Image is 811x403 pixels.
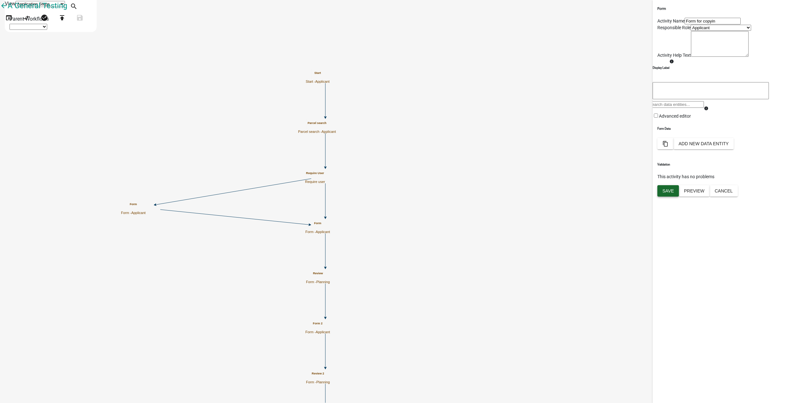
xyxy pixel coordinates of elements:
button: Auto Layout [18,11,35,25]
i: info [669,59,674,64]
wm-modal-confirm: Bulk Actions [657,141,674,146]
button: Save [71,11,89,25]
input: Advanced editor [654,114,658,118]
i: publish [58,14,66,23]
button: content_copy [657,138,674,149]
button: Publish [53,11,71,25]
button: Preview [679,185,710,197]
p: This activity has no problems [657,173,806,180]
h6: Validation [657,162,806,167]
h6: Display Label [653,66,669,70]
h6: Form Data [657,127,806,131]
h5: Form [657,6,806,11]
button: No problems [35,11,53,25]
label: Advanced editor [653,114,691,119]
i: open_in_browser [5,14,13,23]
input: Search data entities... [648,101,704,108]
label: Activity Help Text [657,53,691,58]
button: Cancel [710,185,738,197]
i: info [704,106,708,111]
i: compare_arrows [23,14,30,23]
button: Save [657,185,679,197]
i: content_copy [662,141,668,147]
label: Responsible Role [657,25,691,30]
span: Save [662,188,674,193]
label: Activity Name [657,18,685,23]
i: check_circle [41,14,48,23]
i: save [76,14,84,23]
button: Add New Data Entity [674,138,734,149]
